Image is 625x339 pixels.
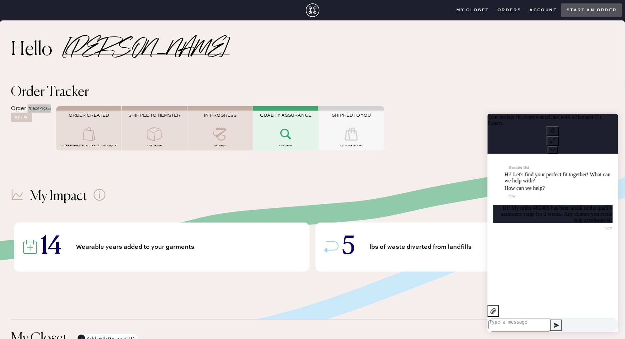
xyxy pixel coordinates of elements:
span: Wearable years added to your garments [76,244,197,250]
span: on 09/09 [147,144,162,147]
span: AT Reformation Virtual on 09/07 [62,144,116,147]
button: Start an order [561,3,622,17]
h2: Hello [11,42,64,58]
h1: My Impact [30,188,87,205]
span: SHIPPED TO HEMSTER [129,113,181,118]
button: Orders [493,5,525,15]
span: 14 [40,235,61,259]
span: on 09/11 [214,144,227,147]
span: lbs of waste diverted from landfills [370,244,475,250]
span: IN PROGRESS [204,113,236,118]
span: SHIPPED TO YOU [332,113,371,118]
span: COMING SOON! [340,144,363,147]
h2: [PERSON_NAME] [64,46,230,54]
button: View [11,113,32,122]
iframe: To enrich screen reader interactions, please activate Accessibility in Grammarly extension settings [481,107,625,339]
span: ORDER CREATED [69,113,109,118]
span: QUALITY ASSURANCE [260,113,312,118]
span: Order Tracker [11,85,89,99]
button: Account [526,5,561,15]
span: 5 [342,235,355,259]
div: Order #82405 [11,104,51,113]
span: on 09/11 [280,144,292,147]
button: My Closet [453,5,494,15]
